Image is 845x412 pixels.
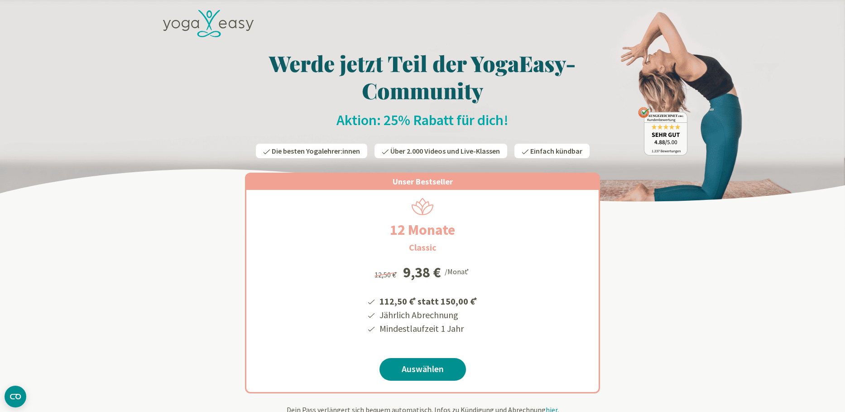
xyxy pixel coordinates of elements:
[393,176,453,187] span: Unser Bestseller
[530,146,582,155] span: Einfach kündbar
[272,146,360,155] span: Die besten Yogalehrer:innen
[374,270,398,279] span: 12,50 €
[378,322,479,335] li: Mindestlaufzeit 1 Jahr
[158,111,687,129] h2: Aktion: 25% Rabatt für dich!
[409,241,437,254] h3: Classic
[158,49,687,104] h1: Werde jetzt Teil der YogaEasy-Community
[368,219,477,241] h2: 12 Monate
[5,386,26,407] button: CMP-Widget öffnen
[445,265,471,277] div: /Monat
[379,358,466,381] a: Auswählen
[378,308,479,322] li: Jährlich Abrechnung
[403,265,441,280] div: 9,38 €
[638,107,687,155] img: ausgezeichnet_badge.png
[378,293,479,308] li: 112,50 € statt 150,00 €
[390,146,500,155] span: Über 2.000 Videos und Live-Klassen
